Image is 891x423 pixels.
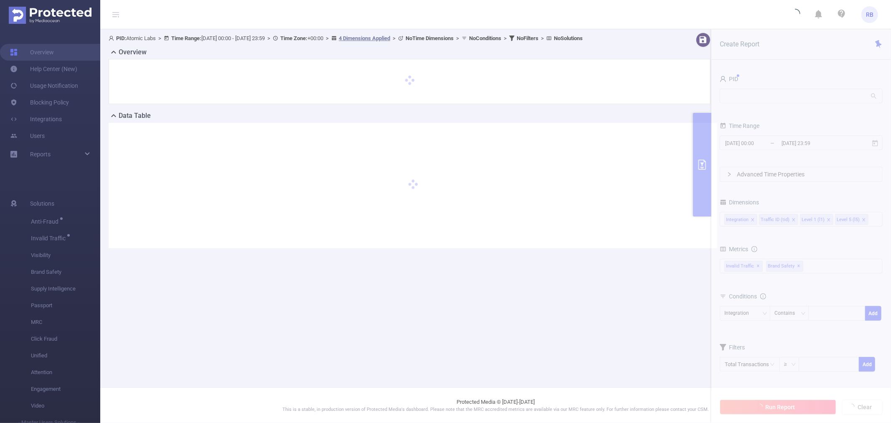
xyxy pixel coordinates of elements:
[390,35,398,41] span: >
[9,7,91,24] img: Protected Media
[469,35,501,41] b: No Conditions
[109,36,116,41] i: icon: user
[31,219,61,224] span: Anti-Fraud
[517,35,538,41] b: No Filters
[119,47,147,57] h2: Overview
[10,77,78,94] a: Usage Notification
[30,195,54,212] span: Solutions
[171,35,201,41] b: Time Range:
[31,331,100,347] span: Click Fraud
[31,398,100,414] span: Video
[866,6,873,23] span: RB
[501,35,509,41] span: >
[31,381,100,398] span: Engagement
[339,35,390,41] u: 4 Dimensions Applied
[538,35,546,41] span: >
[265,35,273,41] span: >
[31,280,100,297] span: Supply Intelligence
[454,35,462,41] span: >
[10,111,62,127] a: Integrations
[100,387,891,423] footer: Protected Media © [DATE]-[DATE]
[121,406,870,413] p: This is a stable, in production version of Protected Media's dashboard. Please note that the MRC ...
[31,314,100,331] span: MRC
[31,264,100,280] span: Brand Safety
[116,35,126,41] b: PID:
[10,127,45,144] a: Users
[323,35,331,41] span: >
[30,151,51,158] span: Reports
[10,61,77,77] a: Help Center (New)
[790,9,800,20] i: icon: loading
[406,35,454,41] b: No Time Dimensions
[10,94,69,111] a: Blocking Policy
[280,35,307,41] b: Time Zone:
[31,347,100,364] span: Unified
[119,111,151,121] h2: Data Table
[31,235,69,241] span: Invalid Traffic
[31,247,100,264] span: Visibility
[10,44,54,61] a: Overview
[156,35,164,41] span: >
[109,35,583,41] span: Atomic Labs [DATE] 00:00 - [DATE] 23:59 +00:00
[31,364,100,381] span: Attention
[554,35,583,41] b: No Solutions
[31,297,100,314] span: Passport
[30,146,51,163] a: Reports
